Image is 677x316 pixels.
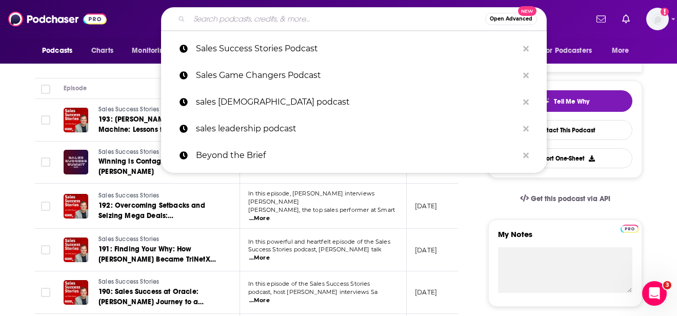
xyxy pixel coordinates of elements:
[663,281,671,289] span: 3
[132,44,168,58] span: Monitoring
[512,186,619,211] a: Get this podcast via API
[41,288,50,297] span: Toggle select row
[161,35,547,62] a: Sales Success Stories Podcast
[98,235,160,243] span: Sales Success Stories
[189,11,485,27] input: Search podcasts, credits, & more...
[41,245,50,254] span: Toggle select row
[248,288,377,295] span: podcast, host [PERSON_NAME] interviews Sa
[98,192,160,199] span: Sales Success Stories
[415,246,437,254] p: [DATE]
[98,235,222,244] a: Sales Success Stories
[646,8,669,30] img: User Profile
[605,41,642,61] button: open menu
[646,8,669,30] span: Logged in as aridings
[161,115,547,142] a: sales leadership podcast
[8,9,107,29] img: Podchaser - Follow, Share and Rate Podcasts
[161,89,547,115] a: sales [DEMOGRAPHIC_DATA] podcast
[98,156,222,177] a: Winning is Contagious - [PERSON_NAME]
[554,97,589,106] span: Tell Me Why
[98,201,222,221] a: 192: Overcoming Setbacks and Seizing Mega Deals: [PERSON_NAME] Success Story at Smart Data Solutions
[98,191,222,201] a: Sales Success Stories
[161,142,547,169] a: Beyond the Brief
[621,223,639,233] a: Pro website
[85,41,120,61] a: Charts
[248,246,382,253] span: Success Stories podcast, [PERSON_NAME] talk
[98,244,222,265] a: 191: Finding Your Why: How [PERSON_NAME] Became TriNetX Top Seller
[536,41,607,61] button: open menu
[415,288,437,297] p: [DATE]
[196,62,518,89] p: Sales Game Changers Podcast
[41,157,50,167] span: Toggle select row
[161,7,547,31] div: Search podcasts, credits, & more...
[35,41,86,61] button: open menu
[196,115,518,142] p: sales leadership podcast
[543,44,592,58] span: For Podcasters
[518,6,536,16] span: New
[621,225,639,233] img: Podchaser Pro
[196,35,518,62] p: Sales Success Stories Podcast
[485,13,537,25] button: Open AdvancedNew
[98,245,216,274] span: 191: Finding Your Why: How [PERSON_NAME] Became TriNetX Top Seller
[415,202,437,210] p: [DATE]
[98,115,222,144] span: 193: [PERSON_NAME] Hot Take Machine: Lessons from HubSpot’s #1 SMB AE
[249,254,270,262] span: ...More
[661,8,669,16] svg: Add a profile image
[42,44,72,58] span: Podcasts
[98,114,222,135] a: 193: [PERSON_NAME] Hot Take Machine: Lessons from HubSpot’s #1 SMB AE
[248,206,395,213] span: [PERSON_NAME], the top sales performer at Smart
[248,238,390,245] span: In this powerful and heartfelt episode of the Sales
[531,194,610,203] span: Get this podcast via API
[498,120,632,140] a: Contact This Podcast
[196,89,518,115] p: sales evangelist podcast
[249,214,270,223] span: ...More
[642,281,667,306] iframe: Intercom live chat
[91,44,113,58] span: Charts
[498,90,632,112] button: tell me why sparkleTell Me Why
[646,8,669,30] button: Show profile menu
[98,201,210,241] span: 192: Overcoming Setbacks and Seizing Mega Deals: [PERSON_NAME] Success Story at Smart Data Solutions
[41,202,50,211] span: Toggle select row
[64,82,87,94] div: Episode
[618,10,634,28] a: Show notifications dropdown
[161,62,547,89] a: Sales Game Changers Podcast
[98,148,160,155] span: Sales Success Stories
[125,41,182,61] button: open menu
[592,10,610,28] a: Show notifications dropdown
[196,142,518,169] p: Beyond the Brief
[498,229,632,247] label: My Notes
[98,278,222,287] a: Sales Success Stories
[98,157,179,176] span: Winning is Contagious - [PERSON_NAME]
[98,287,222,307] a: 190: Sales Success at Oracle: [PERSON_NAME] Journey to a $150M Deal
[248,190,374,205] span: In this episode, [PERSON_NAME] interviews [PERSON_NAME]
[490,16,532,22] span: Open Advanced
[98,148,222,157] a: Sales Success Stories
[498,148,632,168] button: Export One-Sheet
[612,44,629,58] span: More
[41,115,50,125] span: Toggle select row
[98,106,160,113] span: Sales Success Stories
[248,280,370,287] span: In this episode of the Sales Success Stories
[98,105,222,114] a: Sales Success Stories
[98,278,160,285] span: Sales Success Stories
[249,297,270,305] span: ...More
